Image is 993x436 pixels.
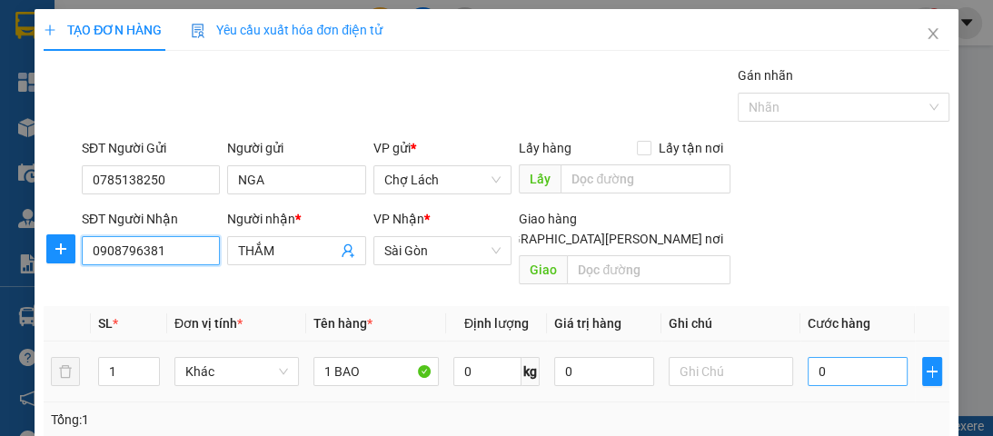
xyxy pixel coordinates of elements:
button: Close [908,9,958,60]
button: plus [46,234,75,263]
span: close [926,26,940,41]
input: VD: Bàn, Ghế [313,357,438,386]
div: 0397362078 [15,59,161,84]
label: Gán nhãn [738,68,793,83]
span: Sài Gòn [384,237,501,264]
div: SĐT Người Gửi [82,138,220,158]
button: delete [51,357,80,386]
span: CR : [14,97,42,116]
div: Người nhận [227,209,365,229]
input: Ghi Chú [669,357,793,386]
span: Lấy hàng [519,141,571,155]
span: plus [923,364,941,379]
div: 30.000 [14,95,164,117]
span: Tên hàng [313,316,372,331]
span: Giao [519,255,567,284]
span: Giá trị hàng [554,316,621,331]
div: Tên hàng: 1T ( : 1 ) [15,128,330,151]
span: Yêu cầu xuất hóa đơn điện tử [191,23,382,37]
span: user-add [341,243,355,258]
span: TẠO ĐƠN HÀNG [44,23,162,37]
span: SL [144,126,169,152]
span: plus [44,24,56,36]
img: icon [191,24,205,38]
span: Khác [185,358,288,385]
div: LỢI [174,37,330,59]
span: plus [47,242,74,256]
div: TÙNG [15,37,161,59]
div: 0901313770 [174,59,330,84]
span: SL [98,316,113,331]
div: VP gửi [373,138,511,158]
div: Người gửi [227,138,365,158]
button: plus [922,357,942,386]
span: VP Nhận [373,212,424,226]
span: kg [521,357,540,386]
span: Cước hàng [808,316,870,331]
span: [GEOGRAPHIC_DATA][PERSON_NAME] nơi [475,229,730,249]
span: Nhận: [174,17,217,36]
span: Lấy tận nơi [651,138,730,158]
span: Chợ Lách [384,166,501,193]
span: Lấy [519,164,561,193]
div: SĐT Người Nhận [82,209,220,229]
div: Tổng: 1 [51,410,385,430]
div: Chợ Lách [15,15,161,37]
input: Dọc đường [561,164,730,193]
span: Giao hàng [519,212,577,226]
input: Dọc đường [567,255,730,284]
div: Sài Gòn [174,15,330,37]
span: Đơn vị tính [174,316,243,331]
span: Gửi: [15,17,44,36]
input: 0 [554,357,654,386]
span: Định lượng [464,316,529,331]
th: Ghi chú [661,306,800,342]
